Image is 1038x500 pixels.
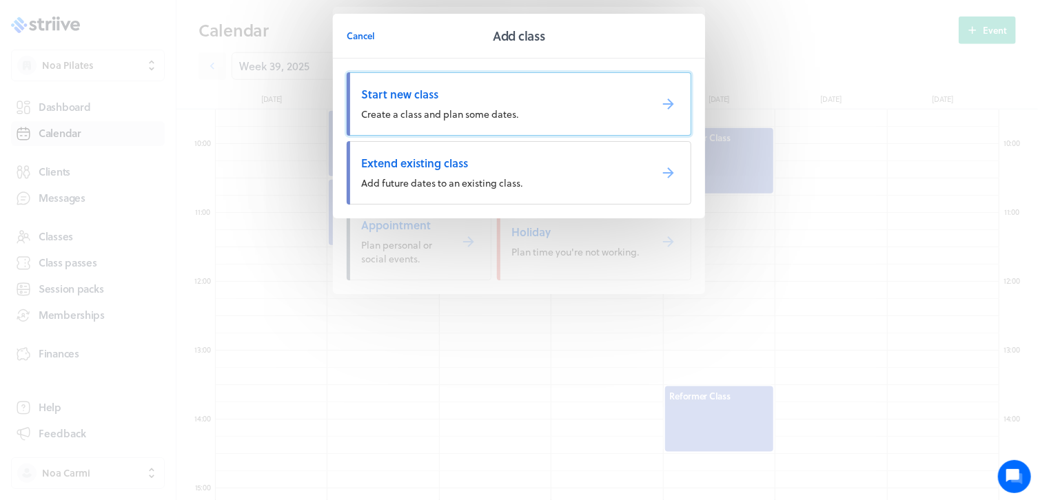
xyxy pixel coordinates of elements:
[347,22,375,50] button: Cancel
[361,107,518,121] span: Create a class and plan some dates.
[40,237,246,264] input: Search articles
[21,67,255,89] h1: Hi Noa
[361,156,639,171] span: Extend existing class
[361,87,639,102] span: Start new class
[998,460,1031,493] iframe: gist-messenger-bubble-iframe
[19,214,257,231] p: Find an answer quickly
[493,26,545,45] h2: Add class
[21,160,254,188] button: New conversation
[361,176,522,190] span: Add future dates to an existing class.
[89,169,165,180] span: New conversation
[21,92,255,136] h2: We're here to help. Ask us anything!
[347,30,375,42] span: Cancel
